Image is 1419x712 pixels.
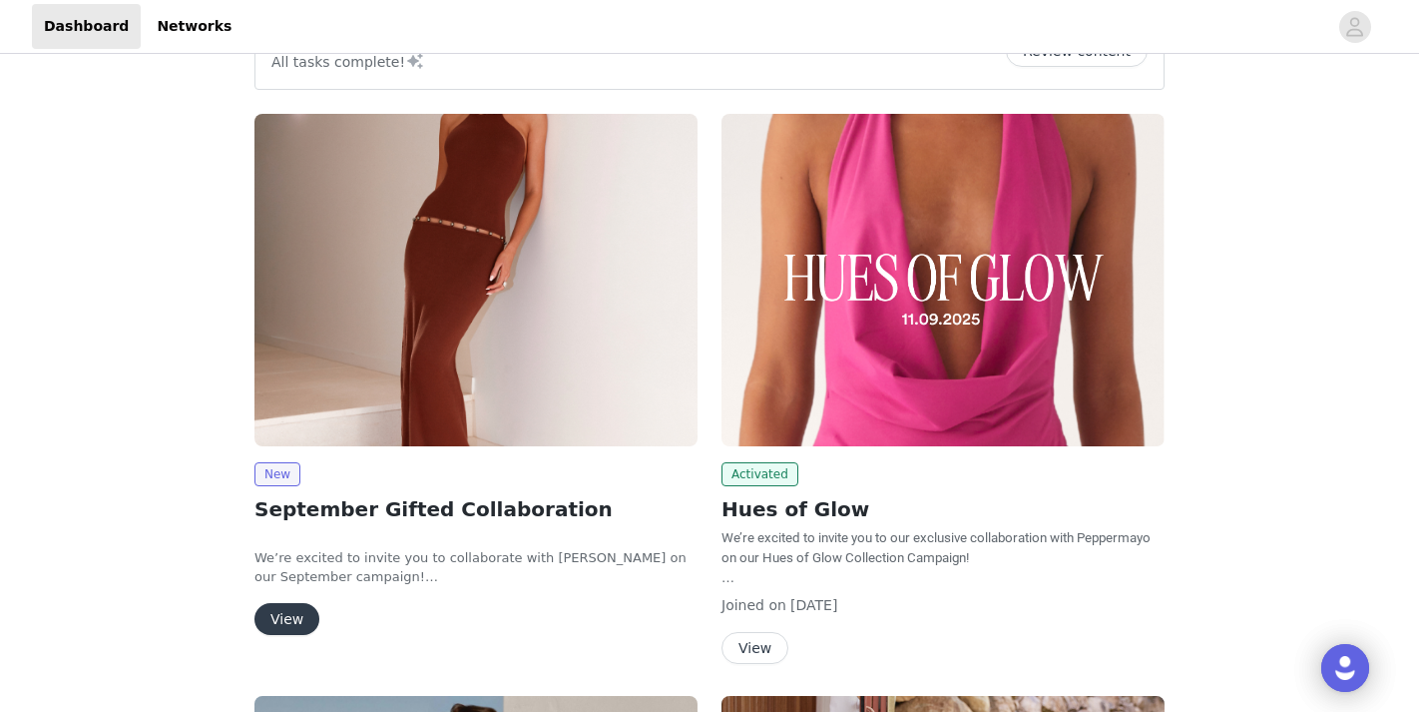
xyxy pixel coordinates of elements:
[254,548,698,587] p: We’re excited to invite you to collaborate with [PERSON_NAME] on our September campaign!
[32,4,141,49] a: Dashboard
[254,612,319,627] a: View
[271,49,425,73] p: All tasks complete!
[254,603,319,635] button: View
[254,494,698,524] h2: September Gifted Collaboration
[721,114,1165,446] img: Peppermayo AUS
[721,632,788,664] button: View
[721,641,788,656] a: View
[721,530,1151,565] span: We’re excited to invite you to our exclusive collaboration with Peppermayo on our Hues of Glow Co...
[1345,11,1364,43] div: avatar
[790,597,837,613] span: [DATE]
[254,462,300,486] span: New
[721,597,786,613] span: Joined on
[254,114,698,446] img: Peppermayo AUS
[1321,644,1369,692] div: Open Intercom Messenger
[721,462,798,486] span: Activated
[721,494,1165,524] h2: Hues of Glow
[145,4,243,49] a: Networks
